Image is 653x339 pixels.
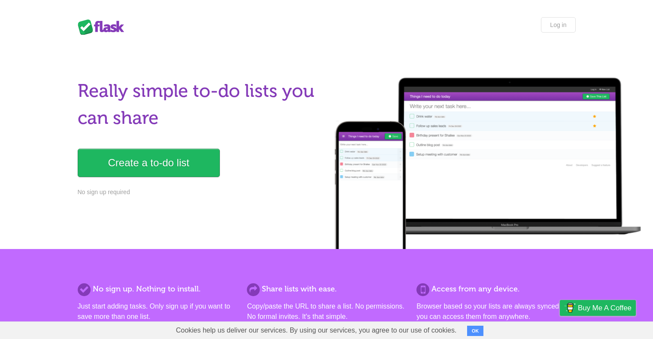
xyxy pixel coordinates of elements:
h2: Access from any device. [416,283,575,295]
h1: Really simple to-do lists you can share [78,78,322,132]
a: Create a to-do list [78,149,220,177]
a: Log in [541,17,575,33]
a: Buy me a coffee [560,300,636,316]
img: Buy me a coffee [564,300,576,315]
p: Just start adding tasks. Only sign up if you want to save more than one list. [78,301,237,322]
p: No sign up required [78,188,322,197]
p: Browser based so your lists are always synced and you can access them from anywhere. [416,301,575,322]
h2: No sign up. Nothing to install. [78,283,237,295]
div: Flask Lists [78,19,129,35]
p: Copy/paste the URL to share a list. No permissions. No formal invites. It's that simple. [247,301,406,322]
button: OK [467,326,484,336]
h2: Share lists with ease. [247,283,406,295]
span: Buy me a coffee [578,300,632,315]
span: Cookies help us deliver our services. By using our services, you agree to our use of cookies. [167,322,465,339]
